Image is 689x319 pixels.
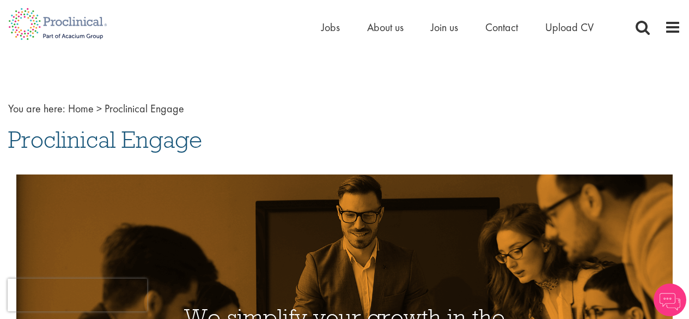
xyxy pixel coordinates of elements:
[321,20,340,34] a: Jobs
[8,125,202,154] span: Proclinical Engage
[8,279,147,311] iframe: reCAPTCHA
[105,101,184,116] span: Proclinical Engage
[654,284,686,316] img: Chatbot
[485,20,518,34] a: Contact
[68,101,94,116] a: breadcrumb link
[545,20,594,34] a: Upload CV
[367,20,404,34] a: About us
[8,101,65,116] span: You are here:
[96,101,102,116] span: >
[431,20,458,34] a: Join us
